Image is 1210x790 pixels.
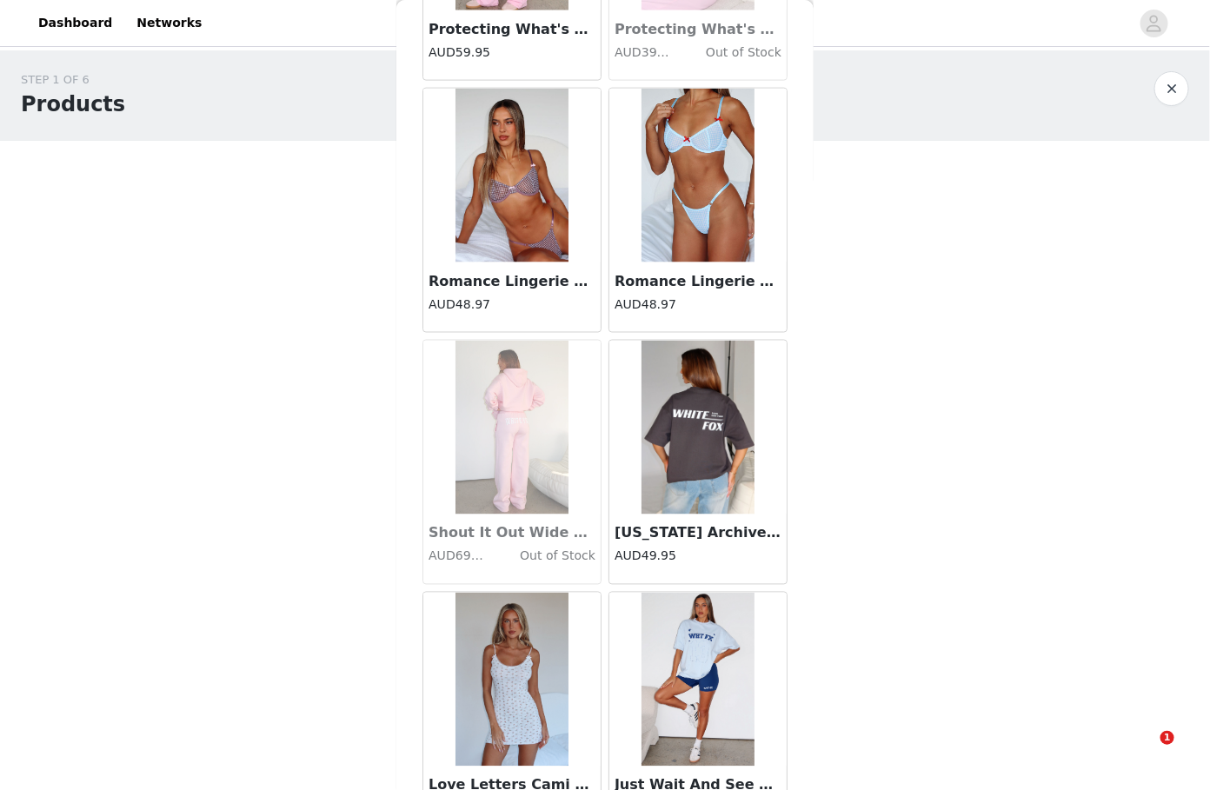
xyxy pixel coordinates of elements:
[1146,10,1162,37] div: avatar
[642,89,755,262] img: Romance Lingerie Set Blue Gingham
[21,71,125,89] div: STEP 1 OF 6
[429,295,595,314] h4: AUD48.97
[1160,731,1174,745] span: 1
[126,3,212,43] a: Networks
[615,271,781,292] h3: Romance Lingerie Set Blue Gingham
[670,43,781,62] h4: Out of Stock
[615,523,781,544] h3: [US_STATE] Archives Oversized Tee Volcanic
[642,341,755,514] img: New York Archives Oversized Tee Volcanic
[429,19,595,40] h3: Protecting What's Mine Track Pants Pink
[455,341,568,514] img: Shout It Out Wide Leg Sweatpants Pink
[615,548,781,566] h4: AUD49.95
[429,548,484,566] h4: AUD69.95
[615,295,781,314] h4: AUD48.97
[429,271,595,292] h3: Romance Lingerie Set Choc Gingham
[455,89,568,262] img: Romance Lingerie Set Choc Gingham
[1125,731,1167,773] iframe: Intercom live chat
[21,89,125,120] h1: Products
[429,43,595,62] h4: AUD59.95
[642,593,755,767] img: Just Wait And See Bike Shorts Navy
[615,43,670,62] h4: AUD39.95
[455,593,568,767] img: Love Letters Cami Slip Dress Peach Blossom
[484,548,595,566] h4: Out of Stock
[615,19,781,40] h3: Protecting What's Mine Baby Tee Pink
[429,523,595,544] h3: Shout It Out Wide Leg Sweatpants Pink
[28,3,123,43] a: Dashboard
